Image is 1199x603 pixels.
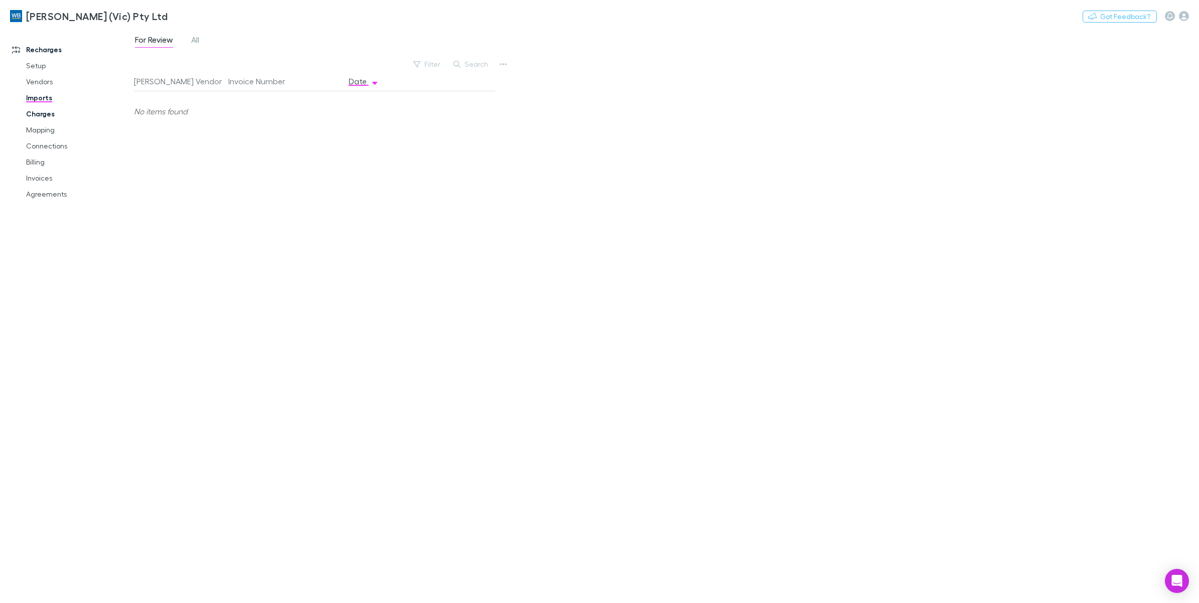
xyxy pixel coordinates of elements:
button: [PERSON_NAME] Vendor [134,71,234,91]
div: Open Intercom Messenger [1165,569,1189,593]
a: Imports [16,90,141,106]
a: Recharges [2,42,141,58]
a: Invoices [16,170,141,186]
button: Invoice Number [228,71,297,91]
a: Connections [16,138,141,154]
a: Billing [16,154,141,170]
h3: [PERSON_NAME] (Vic) Pty Ltd [26,10,168,22]
a: Charges [16,106,141,122]
a: Vendors [16,74,141,90]
button: Got Feedback? [1083,11,1157,23]
a: Agreements [16,186,141,202]
a: Mapping [16,122,141,138]
span: For Review [135,35,173,48]
button: Date [349,71,379,91]
button: Search [448,58,494,70]
div: No items found [134,91,487,131]
button: Filter [408,58,446,70]
img: William Buck (Vic) Pty Ltd's Logo [10,10,22,22]
a: Setup [16,58,141,74]
span: All [191,35,199,48]
a: [PERSON_NAME] (Vic) Pty Ltd [4,4,174,28]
